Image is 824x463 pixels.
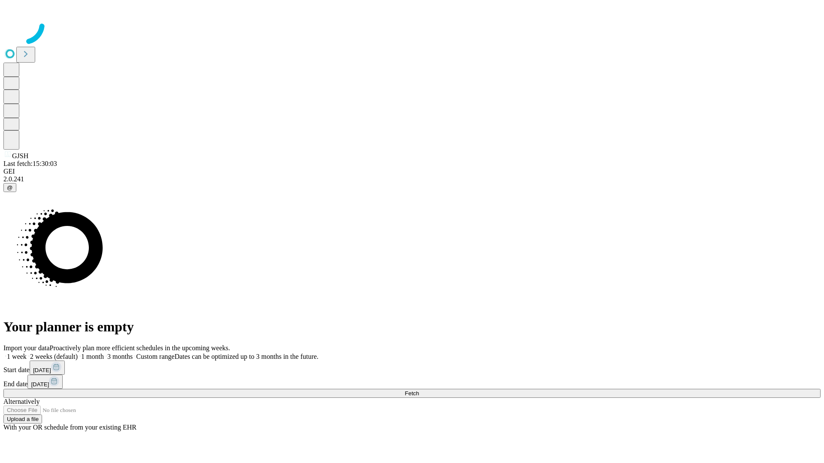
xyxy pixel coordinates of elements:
[405,390,419,397] span: Fetch
[3,361,821,375] div: Start date
[3,375,821,389] div: End date
[81,353,104,360] span: 1 month
[3,183,16,192] button: @
[3,344,50,352] span: Import your data
[3,424,136,431] span: With your OR schedule from your existing EHR
[3,398,39,405] span: Alternatively
[7,353,27,360] span: 1 week
[30,361,65,375] button: [DATE]
[3,175,821,183] div: 2.0.241
[50,344,230,352] span: Proactively plan more efficient schedules in the upcoming weeks.
[3,389,821,398] button: Fetch
[3,415,42,424] button: Upload a file
[3,160,57,167] span: Last fetch: 15:30:03
[33,367,51,373] span: [DATE]
[107,353,133,360] span: 3 months
[30,353,78,360] span: 2 weeks (default)
[7,184,13,191] span: @
[12,152,28,159] span: GJSH
[27,375,63,389] button: [DATE]
[31,381,49,388] span: [DATE]
[3,168,821,175] div: GEI
[175,353,318,360] span: Dates can be optimized up to 3 months in the future.
[3,319,821,335] h1: Your planner is empty
[136,353,174,360] span: Custom range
